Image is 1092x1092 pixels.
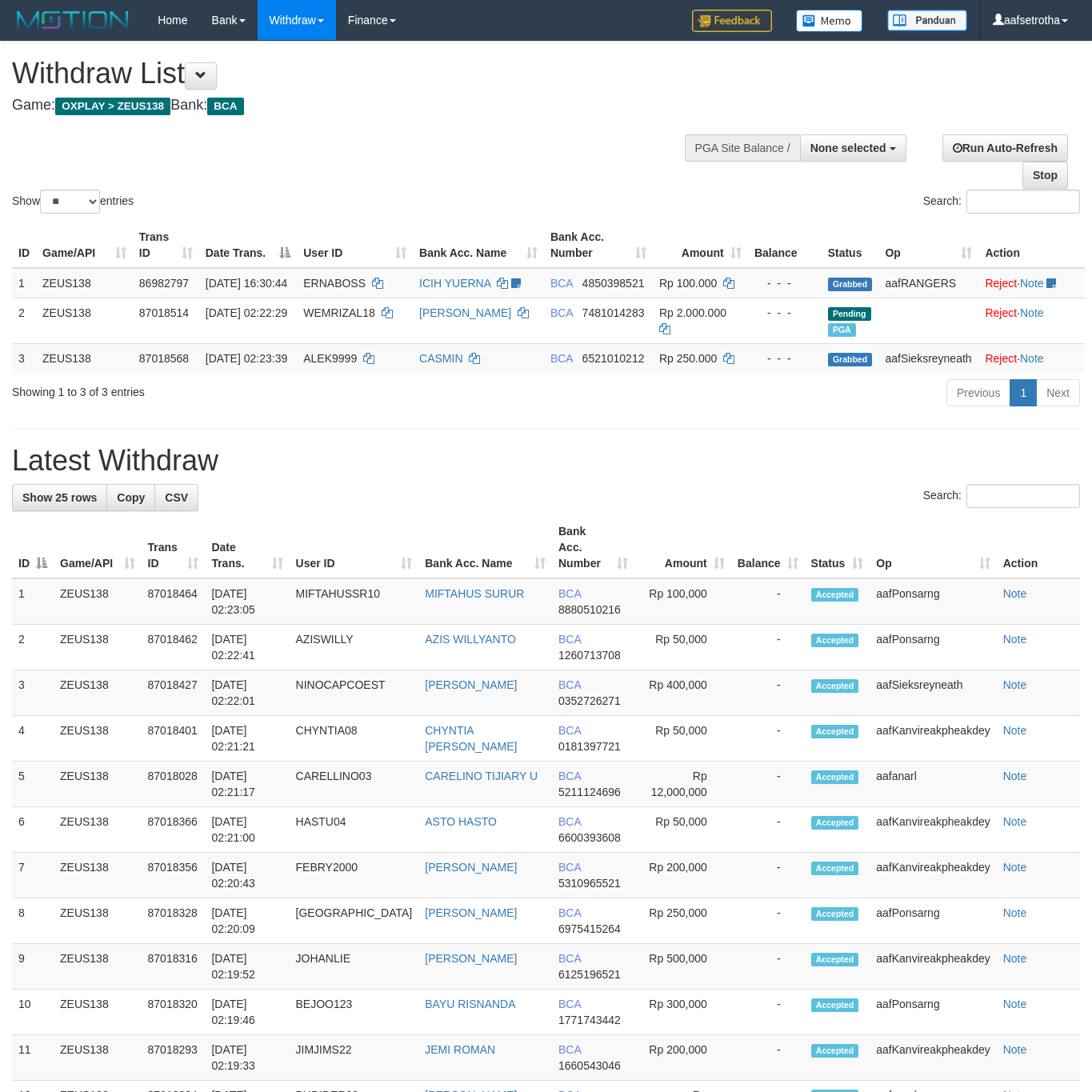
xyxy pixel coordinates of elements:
td: · [978,343,1085,373]
a: Note [1003,861,1027,874]
td: aafPonsarng [870,990,996,1035]
span: BCA [558,724,581,737]
td: - [731,670,805,716]
span: Accepted [811,725,859,738]
td: 87018366 [142,807,206,853]
a: MIFTAHUS SURUR [425,587,524,600]
td: 87018328 [142,898,206,944]
img: MOTION_logo.png [12,8,134,32]
span: Accepted [811,998,859,1012]
span: 87018568 [139,352,189,365]
td: [DATE] 02:21:17 [205,762,289,807]
button: None selected [800,134,906,162]
span: BCA [558,587,581,600]
span: Accepted [811,907,859,921]
img: Feedback.jpg [692,10,772,32]
td: [GEOGRAPHIC_DATA] [290,898,419,944]
th: ID: activate to sort column descending [12,517,54,578]
td: MIFTAHUSSR10 [290,578,419,625]
span: Copy 0352726271 to clipboard [558,694,621,707]
td: 87018356 [142,853,206,898]
td: ZEUS138 [54,762,142,807]
span: BCA [558,678,581,691]
td: aafKanvireakpheakdey [870,716,996,762]
th: Action [997,517,1080,578]
td: ZEUS138 [54,807,142,853]
td: Rp 500,000 [634,944,731,990]
span: Accepted [811,1044,859,1058]
span: Copy 7481014283 to clipboard [582,306,645,319]
label: Search: [923,190,1080,214]
td: [DATE] 02:22:01 [205,670,289,716]
a: Reject [985,306,1017,319]
th: Trans ID: activate to sort column ascending [142,517,206,578]
a: Note [1003,815,1027,828]
a: Note [1003,998,1027,1010]
span: BCA [550,306,573,319]
div: - - - [754,275,815,291]
a: JEMI ROMAN [425,1043,495,1056]
td: [DATE] 02:21:00 [205,807,289,853]
a: CASMIN [419,352,462,365]
span: Show 25 rows [22,491,97,504]
span: [DATE] 02:22:29 [206,306,287,319]
td: 87018401 [142,716,206,762]
th: Date Trans.: activate to sort column descending [199,222,298,268]
span: Rp 250.000 [659,352,717,365]
h1: Latest Withdraw [12,445,1080,477]
th: Status [822,222,879,268]
a: Run Auto-Refresh [942,134,1068,162]
th: Date Trans.: activate to sort column ascending [205,517,289,578]
a: [PERSON_NAME] [425,861,517,874]
span: 86982797 [139,277,189,290]
td: Rp 12,000,000 [634,762,731,807]
a: Note [1003,1043,1027,1056]
span: Copy 6521010212 to clipboard [582,352,645,365]
span: Grabbed [828,353,873,366]
td: ZEUS138 [54,625,142,670]
td: HASTU04 [290,807,419,853]
h4: Game: Bank: [12,98,712,114]
span: Rp 2.000.000 [659,306,726,319]
span: 87018514 [139,306,189,319]
td: CHYNTIA08 [290,716,419,762]
th: Bank Acc. Name: activate to sort column ascending [413,222,544,268]
td: AZISWILLY [290,625,419,670]
th: Action [978,222,1085,268]
span: Copy 0181397721 to clipboard [558,740,621,753]
span: Copy 1771743442 to clipboard [558,1014,621,1026]
a: Reject [985,277,1017,290]
th: User ID: activate to sort column ascending [297,222,413,268]
div: - - - [754,305,815,321]
span: Copy 6600393608 to clipboard [558,831,621,844]
td: [DATE] 02:19:33 [205,1035,289,1081]
td: Rp 50,000 [634,716,731,762]
td: aafanarl [870,762,996,807]
td: ZEUS138 [54,1035,142,1081]
td: ZEUS138 [36,268,133,298]
td: 2 [12,625,54,670]
span: BCA [558,815,581,828]
td: 4 [12,716,54,762]
a: Stop [1022,162,1068,189]
span: BCA [558,906,581,919]
a: Show 25 rows [12,484,107,511]
span: Copy [117,491,145,504]
span: Accepted [811,588,859,602]
span: Accepted [811,953,859,966]
td: 87018320 [142,990,206,1035]
td: [DATE] 02:20:09 [205,898,289,944]
th: Balance [748,222,822,268]
th: Bank Acc. Number: activate to sort column ascending [552,517,634,578]
a: CSV [154,484,198,511]
td: Rp 50,000 [634,625,731,670]
span: Accepted [811,634,859,647]
a: Note [1003,952,1027,965]
th: Op: activate to sort column ascending [878,222,978,268]
td: 8 [12,898,54,944]
a: Note [1003,587,1027,600]
th: Bank Acc. Number: activate to sort column ascending [544,222,653,268]
span: Copy 6125196521 to clipboard [558,968,621,981]
span: ERNABOSS [303,277,366,290]
td: 87018293 [142,1035,206,1081]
